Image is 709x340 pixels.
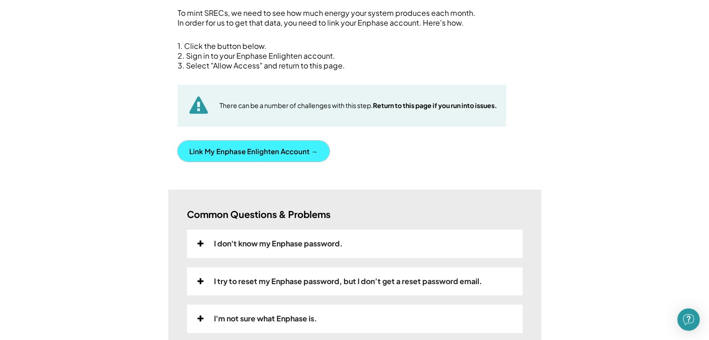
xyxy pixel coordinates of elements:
div: To mint SRECs, we need to see how much energy your system produces each month. In order for us to... [178,8,532,28]
div: I try to reset my Enphase password, but I don’t get a reset password email. [214,277,482,286]
button: Link My Enphase Enlighten Account → [178,141,330,162]
div: Open Intercom Messenger [677,308,700,331]
div: 1. Click the button below. 2. Sign in to your Enphase Enlighten account. 3. Select "Allow Access"... [178,41,532,70]
div: I'm not sure what Enphase is. [214,314,317,324]
strong: Return to this page if you run into issues. [373,101,497,109]
div: I don't know my Enphase password. [214,239,343,249]
h3: Common Questions & Problems [187,208,330,220]
div: There can be a number of challenges with this step. [220,101,497,110]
